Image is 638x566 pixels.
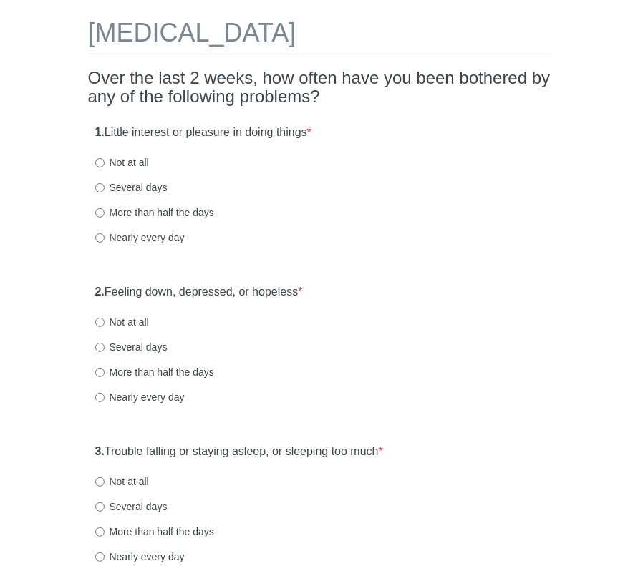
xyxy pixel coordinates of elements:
input: Not at all [95,158,105,167]
label: Nearly every day [95,230,185,245]
label: More than half the days [95,365,214,379]
input: Not at all [95,318,105,327]
label: Nearly every day [95,390,185,404]
input: More than half the days [95,368,105,377]
label: Nearly every day [95,550,185,564]
label: Feeling down, depressed, or hopeless [95,284,303,301]
input: Nearly every day [95,393,105,402]
input: More than half the days [95,208,105,218]
label: Little interest or pleasure in doing things [95,125,311,141]
input: Nearly every day [95,233,105,243]
strong: 3. [95,445,105,457]
input: Not at all [95,477,105,487]
label: Several days [95,340,168,354]
strong: 1. [95,126,105,138]
label: Not at all [95,315,149,329]
h1: [MEDICAL_DATA] [88,19,551,54]
label: More than half the days [95,524,214,539]
label: Several days [95,180,168,195]
label: More than half the days [95,205,214,220]
h2: Over the last 2 weeks, how often have you been bothered by any of the following problems? [88,69,551,107]
input: Several days [95,343,105,352]
input: Several days [95,183,105,192]
input: Several days [95,502,105,512]
label: Not at all [95,474,149,489]
label: Trouble falling or staying asleep, or sleeping too much [95,444,383,460]
label: Not at all [95,155,149,170]
input: More than half the days [95,527,105,537]
label: Several days [95,499,168,514]
input: Nearly every day [95,552,105,562]
strong: 2. [95,286,105,298]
